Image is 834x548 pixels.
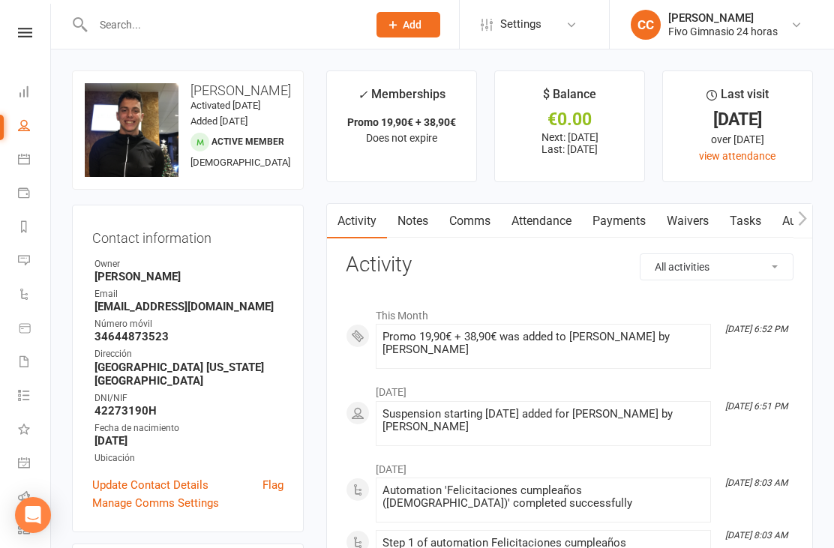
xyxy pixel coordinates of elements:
h3: Activity [346,253,793,277]
div: Número móvil [94,317,283,331]
a: People [18,110,52,144]
strong: 42273190H [94,404,283,418]
a: Payments [582,204,656,238]
div: Automation 'Felicitaciones cumpleaños ([DEMOGRAPHIC_DATA])' completed successfully [382,484,704,510]
a: Comms [439,204,501,238]
div: DNI/NIF [94,391,283,406]
img: image1638387654.png [85,83,178,177]
h3: Contact information [92,225,283,246]
strong: [EMAIL_ADDRESS][DOMAIN_NAME] [94,300,283,313]
a: Flag [262,476,283,494]
h3: [PERSON_NAME] [85,83,291,98]
div: over [DATE] [676,131,799,148]
div: Dirección [94,347,283,361]
a: Activity [327,204,387,238]
span: Settings [500,7,541,41]
a: Calendar [18,144,52,178]
time: Added [DATE] [190,115,247,127]
strong: [PERSON_NAME] [94,270,283,283]
input: Search... [88,14,357,35]
a: Waivers [656,204,719,238]
a: Manage Comms Settings [92,494,219,512]
a: Reports [18,211,52,245]
div: Last visit [706,85,769,112]
strong: Promo 19,90€ + 38,90€ [347,116,456,128]
strong: [GEOGRAPHIC_DATA] [US_STATE] [GEOGRAPHIC_DATA] [94,361,283,388]
strong: 34644873523 [94,330,283,343]
div: CC [631,10,661,40]
a: Dashboard [18,76,52,110]
a: Tasks [719,204,772,238]
strong: [DATE] [94,434,283,448]
a: General attendance kiosk mode [18,448,52,481]
i: [DATE] 8:03 AM [725,478,787,488]
span: Add [403,19,421,31]
i: [DATE] 6:51 PM [725,401,787,412]
div: Promo 19,90€ + 38,90€ was added to [PERSON_NAME] by [PERSON_NAME] [382,331,704,356]
div: $ Balance [543,85,596,112]
div: Memberships [358,85,445,112]
a: Product Sales [18,313,52,346]
div: Suspension starting [DATE] added for [PERSON_NAME] by [PERSON_NAME] [382,408,704,433]
div: Fecha de nacimiento [94,421,283,436]
button: Add [376,12,440,37]
li: [DATE] [346,454,793,478]
time: Activated [DATE] [190,100,260,111]
i: ✓ [358,88,367,102]
div: Owner [94,257,283,271]
div: Email [94,287,283,301]
span: [DEMOGRAPHIC_DATA] [190,157,290,168]
i: [DATE] 8:03 AM [725,530,787,541]
div: [DATE] [676,112,799,127]
a: Roll call kiosk mode [18,481,52,515]
li: This Month [346,300,793,324]
a: Update Contact Details [92,476,208,494]
div: Ubicación [94,451,283,466]
div: [PERSON_NAME] [668,11,778,25]
span: Does not expire [366,132,437,144]
p: Next: [DATE] Last: [DATE] [508,131,631,155]
a: Payments [18,178,52,211]
span: Active member [211,136,284,147]
a: Notes [387,204,439,238]
a: view attendance [699,150,775,162]
a: Attendance [501,204,582,238]
div: €0.00 [508,112,631,127]
li: [DATE] [346,376,793,400]
div: Open Intercom Messenger [15,497,51,533]
div: Fivo Gimnasio 24 horas [668,25,778,38]
i: [DATE] 6:52 PM [725,324,787,334]
a: What's New [18,414,52,448]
